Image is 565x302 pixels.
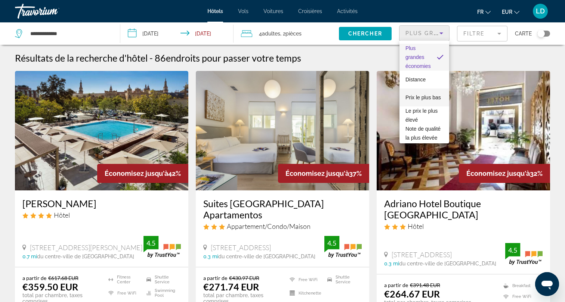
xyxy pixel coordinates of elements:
div: Sort by [399,41,449,143]
span: Note de qualité la plus élevée [405,126,441,141]
span: Plus grandes économies [405,45,431,69]
span: Distance [405,77,426,82]
span: Le prix le plus élevé [405,108,438,123]
span: Prix le plus bas [405,94,441,100]
iframe: Bouton de lancement de la fenêtre de messagerie [535,272,559,296]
